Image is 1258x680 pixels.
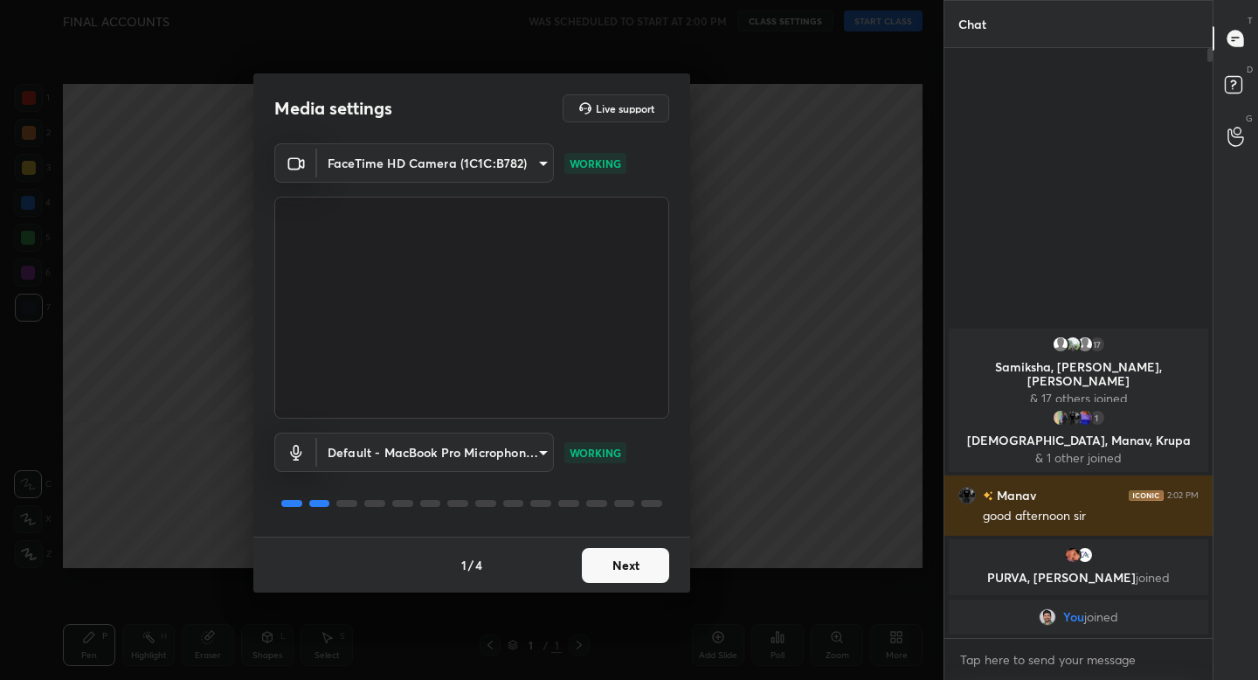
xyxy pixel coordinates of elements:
img: 83fb5db4a88a434985c4cc6ea88d96af.jpg [1064,409,1082,427]
img: 93674a53cbd54b25ad4945d795c22713.jpg [1064,546,1082,564]
p: PURVA, [PERSON_NAME] [959,571,1198,585]
p: T [1248,14,1253,27]
img: 83fb5db4a88a434985c4cc6ea88d96af.jpg [958,487,976,504]
p: & 1 other joined [959,451,1198,465]
span: joined [1136,569,1170,586]
img: iconic-dark.1390631f.png [1129,490,1164,501]
h5: Live support [596,103,654,114]
h6: Manav [993,486,1036,504]
div: FaceTime HD Camera (1C1C:B782) [317,143,554,183]
span: joined [1084,610,1118,624]
img: 1ebc9903cf1c44a29e7bc285086513b0.jpg [1039,608,1056,626]
img: default.png [1052,336,1069,353]
h2: Media settings [274,97,392,120]
img: no-rating-badge.077c3623.svg [983,491,993,501]
div: 2:02 PM [1167,490,1199,501]
p: [DEMOGRAPHIC_DATA], Manav, Krupa [959,434,1198,448]
div: good afternoon sir [983,508,1199,525]
div: FaceTime HD Camera (1C1C:B782) [317,433,554,472]
h4: 1 [461,556,467,574]
p: Chat [944,1,1000,47]
p: G [1246,112,1253,125]
p: & 17 others joined [959,392,1198,406]
p: WORKING [570,445,621,461]
h4: 4 [475,556,482,574]
span: You [1063,610,1084,624]
button: Next [582,548,669,583]
img: ad4047ff7b414626837a6f128a8734e9.jpg [1076,409,1094,427]
img: b63c59914c8d407da4c5dd824ef77da4.jpg [1076,546,1094,564]
img: default.png [1076,336,1094,353]
p: D [1247,63,1253,76]
div: grid [944,325,1213,638]
p: Samiksha, [PERSON_NAME], [PERSON_NAME] [959,360,1198,388]
img: 3cff8d2ea62844fe93e184319b5c960a.jpg [1052,409,1069,427]
p: WORKING [570,156,621,171]
div: 17 [1089,336,1106,353]
div: 1 [1089,409,1106,427]
img: a372934a5e7c4201b61f60f72c364f82.jpg [1064,336,1082,353]
h4: / [468,556,473,574]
